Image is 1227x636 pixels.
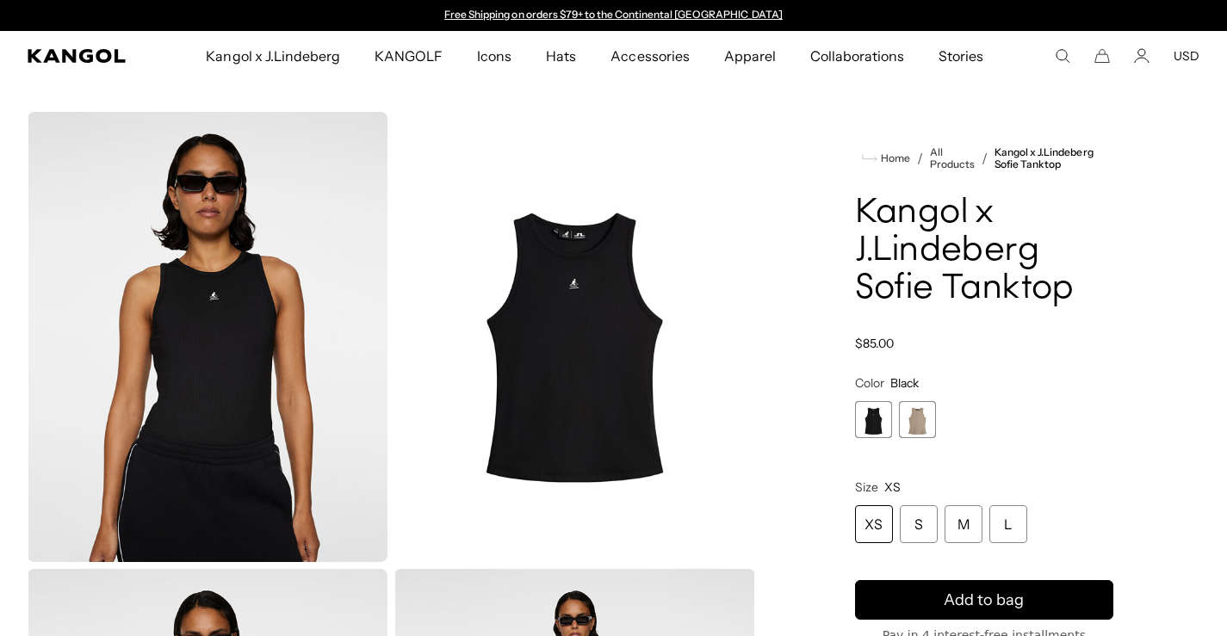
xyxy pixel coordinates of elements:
[1174,48,1199,64] button: USD
[899,401,936,438] div: 2 of 2
[1094,48,1110,64] button: Cart
[855,195,1113,308] h1: Kangol x J.Lindeberg Sofie Tanktop
[375,31,443,81] span: KANGOLF
[862,151,910,166] a: Home
[944,589,1024,612] span: Add to bag
[921,31,1001,81] a: Stories
[855,580,1113,620] button: Add to bag
[437,9,791,22] div: Announcement
[945,505,982,543] div: M
[855,401,892,438] label: Black
[1055,48,1070,64] summary: Search here
[810,31,904,81] span: Collaborations
[206,31,340,81] span: Kangol x J.Lindeberg
[707,31,793,81] a: Apparel
[855,146,1113,170] nav: breadcrumbs
[884,479,901,495] span: XS
[610,31,689,81] span: Accessories
[930,146,975,170] a: All Products
[890,375,919,391] span: Black
[855,336,894,351] span: $85.00
[910,148,923,169] li: /
[1134,48,1150,64] a: Account
[437,9,791,22] div: 1 of 2
[855,505,893,543] div: XS
[724,31,776,81] span: Apparel
[189,31,357,81] a: Kangol x J.Lindeberg
[394,112,754,562] img: color-black
[28,49,135,63] a: Kangol
[593,31,706,81] a: Accessories
[877,152,910,164] span: Home
[989,505,1027,543] div: L
[793,31,921,81] a: Collaborations
[900,505,938,543] div: S
[444,8,783,21] a: Free Shipping on orders $79+ to the Continental [GEOGRAPHIC_DATA]
[855,375,884,391] span: Color
[460,31,529,81] a: Icons
[899,401,936,438] label: Vintage Khaki
[995,146,1113,170] a: Kangol x J.Lindeberg Sofie Tanktop
[855,401,892,438] div: 1 of 2
[855,479,878,495] span: Size
[529,31,593,81] a: Hats
[357,31,460,81] a: KANGOLF
[28,112,387,562] img: color-black
[975,148,988,169] li: /
[477,31,511,81] span: Icons
[546,31,576,81] span: Hats
[939,31,983,81] span: Stories
[437,9,791,22] slideshow-component: Announcement bar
